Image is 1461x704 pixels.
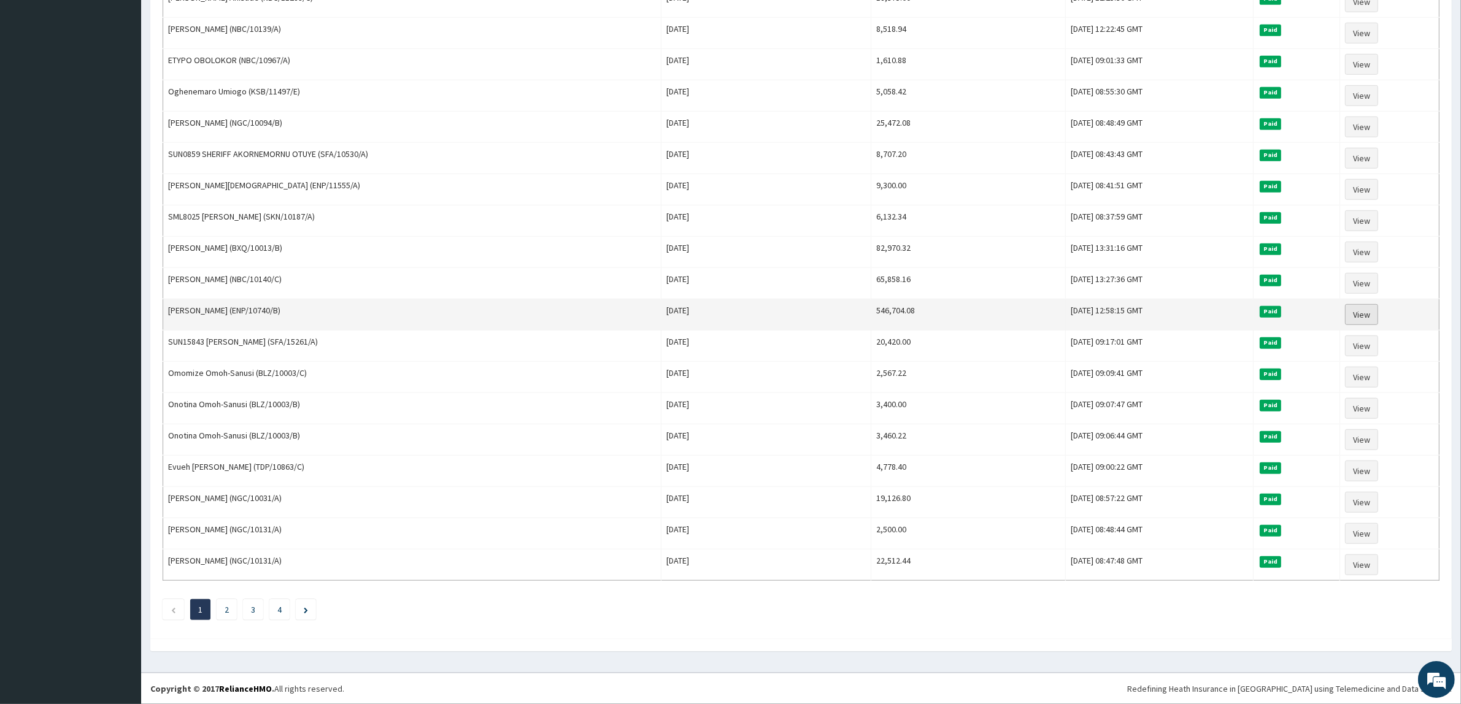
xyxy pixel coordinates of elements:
[163,393,661,424] td: Onotina Omoh-Sanusi (BLZ/10003/B)
[1345,523,1378,544] a: View
[1066,456,1254,487] td: [DATE] 09:00:22 GMT
[661,456,871,487] td: [DATE]
[661,518,871,549] td: [DATE]
[871,393,1066,424] td: 3,400.00
[163,518,661,549] td: [PERSON_NAME] (NGC/10131/A)
[1066,112,1254,143] td: [DATE] 08:48:49 GMT
[661,393,871,424] td: [DATE]
[1345,398,1378,419] a: View
[1260,400,1282,411] span: Paid
[1345,304,1378,325] a: View
[1066,518,1254,549] td: [DATE] 08:48:44 GMT
[661,143,871,174] td: [DATE]
[1260,150,1282,161] span: Paid
[871,331,1066,362] td: 20,420.00
[661,331,871,362] td: [DATE]
[871,424,1066,456] td: 3,460.22
[661,362,871,393] td: [DATE]
[163,18,661,49] td: [PERSON_NAME] (NBC/10139/A)
[1345,554,1378,575] a: View
[150,683,274,694] strong: Copyright © 2017 .
[1260,212,1282,223] span: Paid
[277,604,282,615] a: Page 4
[1345,210,1378,231] a: View
[661,549,871,581] td: [DATE]
[871,456,1066,487] td: 4,778.40
[871,174,1066,205] td: 9,300.00
[1345,335,1378,356] a: View
[1066,237,1254,268] td: [DATE] 13:31:16 GMT
[1066,487,1254,518] td: [DATE] 08:57:22 GMT
[163,331,661,362] td: SUN15843 [PERSON_NAME] (SFA/15261/A)
[871,299,1066,331] td: 546,704.08
[1260,25,1282,36] span: Paid
[1260,462,1282,473] span: Paid
[871,518,1066,549] td: 2,500.00
[1260,306,1282,317] span: Paid
[163,268,661,299] td: [PERSON_NAME] (NBC/10140/C)
[871,549,1066,581] td: 22,512.44
[661,174,871,205] td: [DATE]
[201,6,231,36] div: Minimize live chat window
[1066,549,1254,581] td: [DATE] 08:47:48 GMT
[1127,683,1452,695] div: Redefining Heath Insurance in [GEOGRAPHIC_DATA] using Telemedicine and Data Science!
[871,49,1066,80] td: 1,610.88
[661,268,871,299] td: [DATE]
[1260,369,1282,380] span: Paid
[1345,492,1378,513] a: View
[871,143,1066,174] td: 8,707.20
[661,49,871,80] td: [DATE]
[163,424,661,456] td: Onotina Omoh-Sanusi (BLZ/10003/B)
[1345,23,1378,44] a: View
[1260,337,1282,348] span: Paid
[251,604,255,615] a: Page 3
[871,112,1066,143] td: 25,472.08
[1260,243,1282,254] span: Paid
[163,80,661,112] td: Oghenemaro Umiogo (KSB/11497/E)
[219,683,272,694] a: RelianceHMO
[163,112,661,143] td: [PERSON_NAME] (NGC/10094/B)
[1066,80,1254,112] td: [DATE] 08:55:30 GMT
[1066,143,1254,174] td: [DATE] 08:43:43 GMT
[1260,275,1282,286] span: Paid
[871,487,1066,518] td: 19,126.80
[163,362,661,393] td: Omomize Omoh-Sanusi (BLZ/10003/C)
[1260,87,1282,98] span: Paid
[1260,181,1282,192] span: Paid
[163,237,661,268] td: [PERSON_NAME] (BXQ/10013/B)
[1260,56,1282,67] span: Paid
[661,112,871,143] td: [DATE]
[198,604,202,615] a: Page 1 is your current page
[163,487,661,518] td: [PERSON_NAME] (NGC/10031/A)
[871,237,1066,268] td: 82,970.32
[1345,54,1378,75] a: View
[304,604,308,615] a: Next page
[661,299,871,331] td: [DATE]
[1345,85,1378,106] a: View
[1260,494,1282,505] span: Paid
[163,174,661,205] td: [PERSON_NAME][DEMOGRAPHIC_DATA] (ENP/11555/A)
[871,205,1066,237] td: 6,132.34
[6,335,234,378] textarea: Type your message and hit 'Enter'
[71,155,169,278] span: We're online!
[1345,117,1378,137] a: View
[1345,179,1378,200] a: View
[1066,362,1254,393] td: [DATE] 09:09:41 GMT
[163,205,661,237] td: SML8025 [PERSON_NAME] (SKN/10187/A)
[661,237,871,268] td: [DATE]
[163,549,661,581] td: [PERSON_NAME] (NGC/10131/A)
[1066,268,1254,299] td: [DATE] 13:27:36 GMT
[1345,148,1378,169] a: View
[1345,461,1378,481] a: View
[871,268,1066,299] td: 65,858.16
[661,18,871,49] td: [DATE]
[661,487,871,518] td: [DATE]
[1066,174,1254,205] td: [DATE] 08:41:51 GMT
[1260,556,1282,567] span: Paid
[1345,273,1378,294] a: View
[1260,431,1282,442] span: Paid
[661,424,871,456] td: [DATE]
[163,456,661,487] td: Evueh [PERSON_NAME] (TDP/10863/C)
[225,604,229,615] a: Page 2
[171,604,176,615] a: Previous page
